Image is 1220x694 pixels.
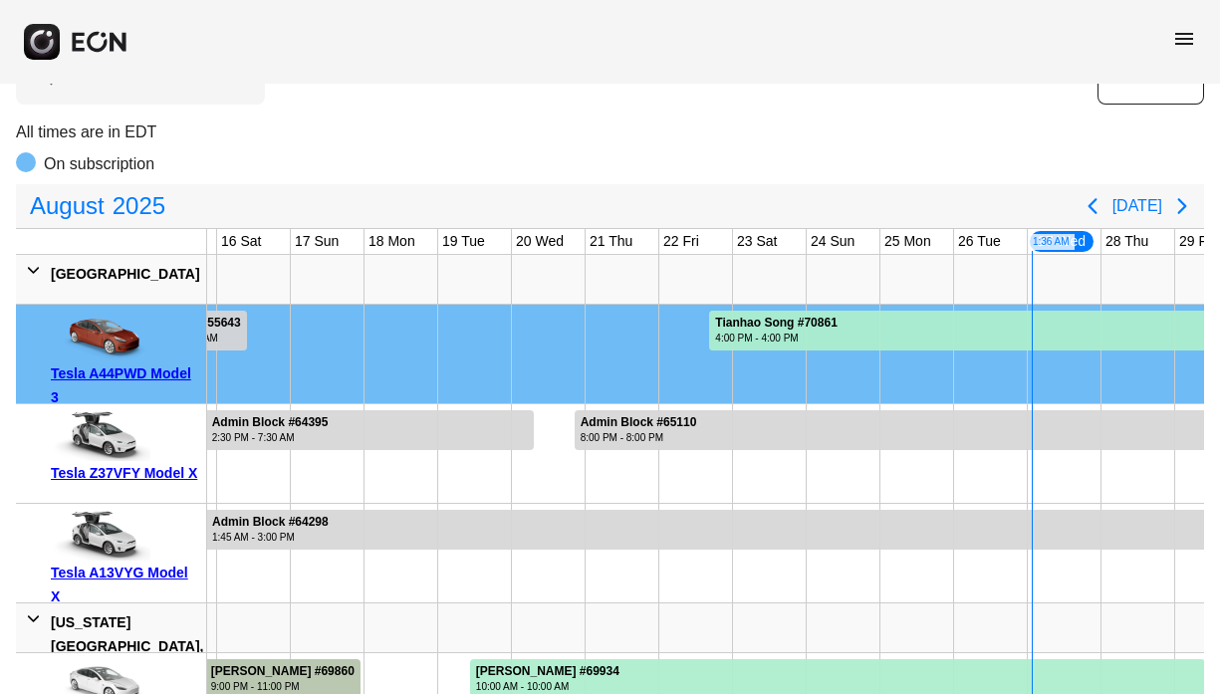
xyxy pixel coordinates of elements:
div: 4:00 PM - 4:00 PM [715,331,838,346]
div: 20 Wed [512,229,568,254]
div: 16 Sat [217,229,265,254]
div: 8:00 PM - 8:00 PM [581,430,697,445]
div: [PERSON_NAME] #69934 [476,664,619,679]
div: 27 Wed [1028,229,1096,254]
button: [DATE] [1112,188,1162,224]
div: 10:00 AM - 10:00 AM [476,679,619,694]
div: 28 Thu [1101,229,1152,254]
img: car [51,411,150,461]
p: All times are in EDT [16,120,1204,144]
span: menu [1172,27,1196,51]
button: August2025 [18,186,177,226]
div: 1:45 AM - 3:00 PM [212,530,329,545]
div: [GEOGRAPHIC_DATA] [51,262,200,286]
div: [PERSON_NAME] #69860 [211,664,355,679]
div: 22 Fri [659,229,703,254]
div: 23 Sat [733,229,781,254]
div: 29 Fri [1175,229,1219,254]
div: 21 Thu [586,229,636,254]
div: 19 Tue [438,229,489,254]
div: 24 Sun [807,229,858,254]
div: Tesla A44PWD Model 3 [51,361,199,409]
div: Tesla Z37VFY Model X [51,461,199,485]
div: Admin Block #65110 [581,415,697,430]
img: car [51,511,150,561]
button: Previous page [1073,186,1112,226]
div: Admin Block #64395 [212,415,329,430]
div: [US_STATE][GEOGRAPHIC_DATA], [GEOGRAPHIC_DATA] [51,610,203,682]
div: 18 Mon [365,229,419,254]
span: 2025 [109,186,169,226]
div: Tianhao Song #70861 [715,316,838,331]
p: On subscription [44,152,154,176]
div: 17 Sun [291,229,343,254]
img: car [51,312,150,361]
div: Admin Block #64298 [212,515,329,530]
div: 9:00 PM - 11:00 PM [211,679,355,694]
span: August [26,186,109,226]
div: 26 Tue [954,229,1005,254]
div: 2:30 PM - 7:30 AM [212,430,329,445]
button: Next page [1162,186,1202,226]
div: Tesla A13VYG Model X [51,561,199,608]
div: 25 Mon [880,229,935,254]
